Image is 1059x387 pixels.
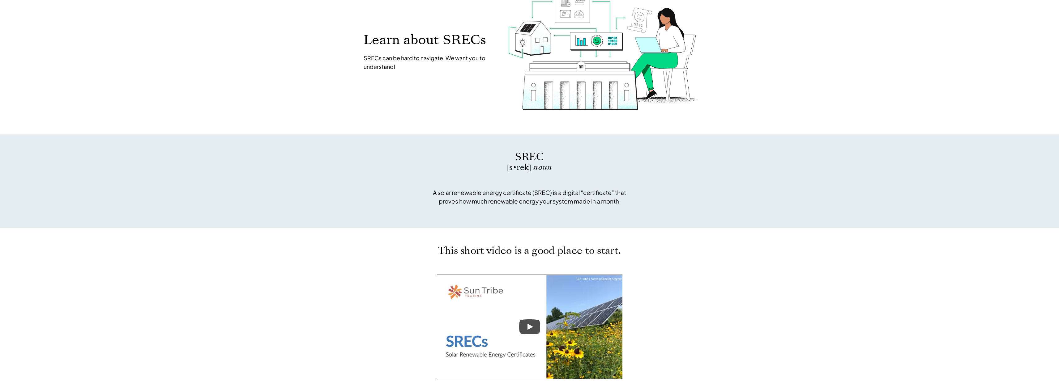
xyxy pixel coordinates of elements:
[519,319,540,334] button: Play
[364,54,495,71] p: SRECs can be hard to navigate. We want you to understand!
[429,188,630,205] p: A solar renewable energy certificate (SREC) is a digital “certificate” that proves how much renew...
[364,33,495,47] p: Learn about SRECs
[429,150,630,164] p: SREC
[414,246,646,255] p: This short video is a good place to start.
[533,162,552,173] span: noun
[429,164,630,171] p: [s • rek]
